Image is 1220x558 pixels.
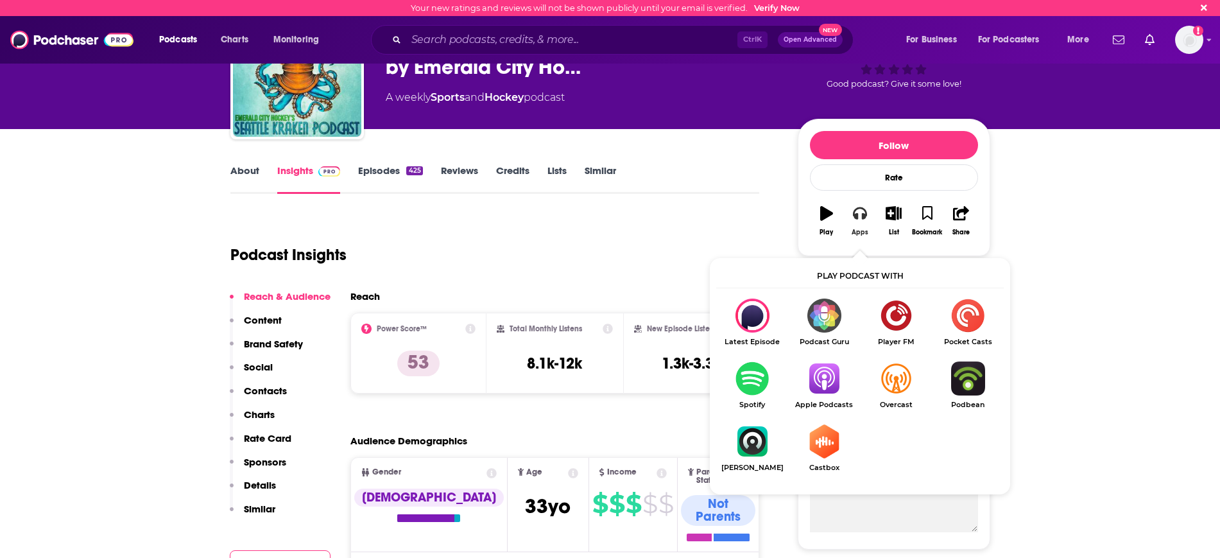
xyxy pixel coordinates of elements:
a: Player FMPlayer FM [860,299,932,346]
p: Details [244,479,276,491]
img: User Profile [1175,26,1203,54]
button: Details [230,479,276,503]
div: Search podcasts, credits, & more... [383,25,866,55]
span: Podbean [932,401,1004,409]
svg: Email not verified [1193,26,1203,36]
button: Follow [810,131,978,159]
span: $ [642,494,657,514]
span: and [465,91,485,103]
button: Apps [843,198,877,244]
a: Pocket CastsPocket Casts [932,299,1004,346]
button: Rate Card [230,432,291,456]
a: PodbeanPodbean [932,362,1004,409]
a: Verify Now [754,3,800,13]
span: $ [626,494,641,514]
button: Brand Safety [230,338,303,362]
button: Content [230,314,282,338]
span: Monitoring [273,31,319,49]
span: Gender [372,468,401,476]
p: Charts [244,408,275,421]
a: Episodes425 [358,164,422,194]
img: The Deep Dive - A Seattle Kraken Podcast by Emerald City Hockey [233,8,361,137]
span: 33 yo [525,494,571,519]
div: Apps [852,229,868,236]
div: The Deep Dive - A Seattle Kraken Podcast by Emerald City Hockey on Latest Episode [716,299,788,346]
span: [PERSON_NAME] [716,464,788,472]
span: Player FM [860,338,932,346]
span: Open Advanced [784,37,837,43]
a: SpotifySpotify [716,362,788,409]
div: A weekly podcast [386,90,565,105]
button: Sponsors [230,456,286,480]
span: For Podcasters [978,31,1040,49]
h2: Total Monthly Listens [510,324,582,333]
button: Similar [230,503,275,527]
h2: Reach [350,290,380,302]
span: Logged in as MelissaPS [1175,26,1203,54]
span: Age [526,468,542,476]
a: OvercastOvercast [860,362,932,409]
span: Ctrl K [737,31,768,48]
div: Bookmark [912,229,942,236]
span: For Business [906,31,957,49]
h3: 1.3k-3.3k [662,354,721,373]
button: Contacts [230,385,287,408]
span: $ [658,494,673,514]
div: Play podcast with [716,265,1004,288]
a: Show notifications dropdown [1140,29,1160,51]
a: Sports [431,91,465,103]
img: Podchaser Pro [318,166,341,177]
span: $ [609,494,624,514]
span: Podcasts [159,31,197,49]
p: Content [244,314,282,326]
a: InsightsPodchaser Pro [277,164,341,194]
a: Show notifications dropdown [1108,29,1130,51]
p: Social [244,361,273,373]
div: Play [820,229,833,236]
img: Podchaser - Follow, Share and Rate Podcasts [10,28,133,52]
span: Overcast [860,401,932,409]
span: Castbox [788,464,860,472]
button: Open AdvancedNew [778,32,843,48]
div: Rate [810,164,978,191]
span: Good podcast? Give it some love! [827,79,961,89]
a: Podcast GuruPodcast Guru [788,299,860,346]
div: 425 [406,166,422,175]
a: Castro[PERSON_NAME] [716,424,788,472]
button: Reach & Audience [230,290,331,314]
p: Similar [244,503,275,515]
button: open menu [970,30,1058,50]
a: Similar [585,164,616,194]
p: Reach & Audience [244,290,331,302]
a: Credits [496,164,529,194]
div: Your new ratings and reviews will not be shown publicly until your email is verified. [411,3,800,13]
button: Play [810,198,843,244]
span: $ [592,494,608,514]
div: Share [952,229,970,236]
button: Social [230,361,273,385]
a: Reviews [441,164,478,194]
p: Brand Safety [244,338,303,350]
button: open menu [897,30,973,50]
h2: Audience Demographics [350,435,467,447]
button: Share [944,198,977,244]
button: open menu [264,30,336,50]
span: Apple Podcasts [788,401,860,409]
button: Charts [230,408,275,432]
p: Sponsors [244,456,286,468]
button: Bookmark [911,198,944,244]
span: More [1067,31,1089,49]
div: Not Parents [681,495,756,526]
button: Show profile menu [1175,26,1203,54]
span: New [819,24,842,36]
span: Podcast Guru [788,338,860,346]
div: List [889,229,899,236]
span: Income [607,468,637,476]
a: CastboxCastbox [788,424,860,472]
button: open menu [1058,30,1105,50]
a: About [230,164,259,194]
button: List [877,198,910,244]
h2: Power Score™ [377,324,427,333]
h3: 8.1k-12k [527,354,582,373]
